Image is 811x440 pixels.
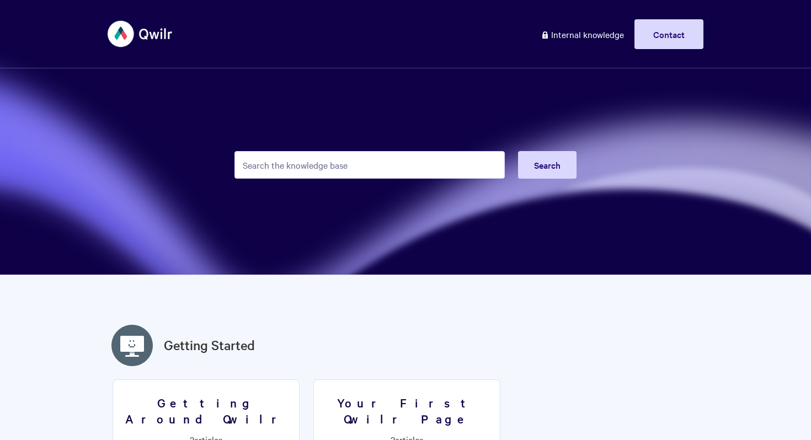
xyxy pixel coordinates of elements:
button: Search [518,151,577,179]
a: Contact [634,19,703,49]
a: Getting Started [164,335,255,355]
h3: Your First Qwilr Page [321,395,493,426]
h3: Getting Around Qwilr [120,395,292,426]
a: Internal knowledge [532,19,632,49]
span: Search [534,159,561,171]
input: Search the knowledge base [234,151,505,179]
img: Qwilr Help Center [108,13,173,55]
